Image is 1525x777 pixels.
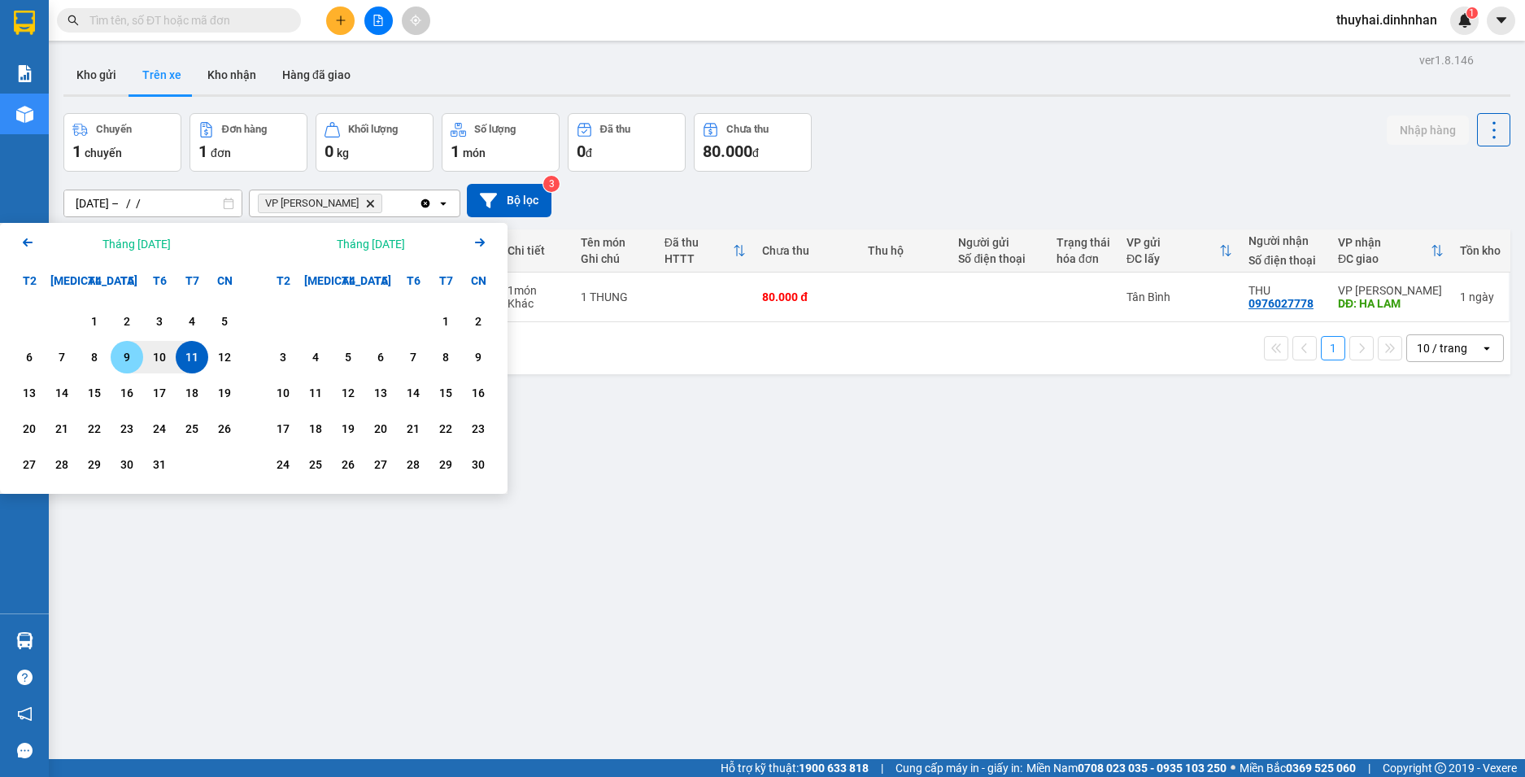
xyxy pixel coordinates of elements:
[402,383,425,403] div: 14
[129,55,194,94] button: Trên xe
[364,7,393,35] button: file-add
[437,197,450,210] svg: open
[267,264,299,297] div: T2
[176,377,208,409] div: Choose Thứ Bảy, tháng 10 18 2025. It's available.
[386,195,387,212] input: Selected VP Hà Lam.
[1118,229,1240,273] th: Toggle SortBy
[299,264,332,297] div: [MEDICAL_DATA]
[83,455,106,474] div: 29
[1338,236,1431,249] div: VP nhận
[83,347,106,367] div: 8
[369,419,392,439] div: 20
[1457,13,1472,28] img: icon-new-feature
[111,413,143,445] div: Choose Thứ Năm, tháng 10 23 2025. It's available.
[269,55,364,94] button: Hàng đã giao
[325,142,333,161] span: 0
[267,413,299,445] div: Choose Thứ Hai, tháng 11 17 2025. It's available.
[1231,765,1235,771] span: ⚪️
[18,383,41,403] div: 13
[337,146,349,159] span: kg
[1460,290,1501,303] div: 1
[143,448,176,481] div: Choose Thứ Sáu, tháng 10 31 2025. It's available.
[364,413,397,445] div: Choose Thứ Năm, tháng 11 20 2025. It's available.
[895,759,1022,777] span: Cung cấp máy in - giấy in:
[272,419,294,439] div: 17
[434,419,457,439] div: 22
[332,341,364,373] div: Choose Thứ Tư, tháng 11 5 2025. It's available.
[18,233,37,252] svg: Arrow Left
[397,341,429,373] div: Choose Thứ Sáu, tháng 11 7 2025. It's available.
[85,146,122,159] span: chuyến
[467,455,490,474] div: 30
[148,383,171,403] div: 17
[762,244,852,257] div: Chưa thu
[664,236,734,249] div: Đã thu
[176,305,208,338] div: Choose Thứ Bảy, tháng 10 4 2025. It's available.
[208,377,241,409] div: Choose Chủ Nhật, tháng 10 19 2025. It's available.
[148,455,171,474] div: 31
[8,90,20,102] span: environment
[1494,13,1509,28] span: caret-down
[332,377,364,409] div: Choose Thứ Tư, tháng 11 12 2025. It's available.
[148,419,171,439] div: 24
[1323,10,1450,30] span: thuyhai.dinhnhan
[1435,762,1446,774] span: copyright
[299,448,332,481] div: Choose Thứ Ba, tháng 11 25 2025. It's available.
[1338,297,1444,310] div: DĐ: HA LAM
[397,264,429,297] div: T6
[1248,297,1314,310] div: 0976027778
[72,142,81,161] span: 1
[13,264,46,297] div: T2
[304,347,327,367] div: 4
[16,65,33,82] img: solution-icon
[181,312,203,331] div: 4
[1368,759,1370,777] span: |
[1026,759,1227,777] span: Miền Nam
[429,305,462,338] div: Choose Thứ Bảy, tháng 11 1 2025. It's available.
[213,419,236,439] div: 26
[176,264,208,297] div: T7
[726,124,769,135] div: Chưa thu
[272,455,294,474] div: 24
[958,236,1040,249] div: Người gửi
[78,305,111,338] div: Choose Thứ Tư, tháng 10 1 2025. It's available.
[115,347,138,367] div: 9
[63,113,181,172] button: Chuyến1chuyến
[451,142,460,161] span: 1
[1419,51,1474,69] div: ver 1.8.146
[14,11,35,35] img: logo-vxr
[50,347,73,367] div: 7
[13,413,46,445] div: Choose Thứ Hai, tháng 10 20 2025. It's available.
[462,377,495,409] div: Choose Chủ Nhật, tháng 11 16 2025. It's available.
[762,290,852,303] div: 80.000 đ
[17,743,33,758] span: message
[148,312,171,331] div: 3
[462,413,495,445] div: Choose Chủ Nhật, tháng 11 23 2025. It's available.
[348,124,398,135] div: Khối lượng
[1487,7,1515,35] button: caret-down
[78,377,111,409] div: Choose Thứ Tư, tháng 10 15 2025. It's available.
[102,236,171,252] div: Tháng [DATE]
[429,341,462,373] div: Choose Thứ Bảy, tháng 11 8 2025. It's available.
[337,455,359,474] div: 26
[568,113,686,172] button: Đã thu0đ
[96,124,132,135] div: Chuyến
[958,252,1040,265] div: Số điện thoại
[304,383,327,403] div: 11
[429,377,462,409] div: Choose Thứ Bảy, tháng 11 15 2025. It's available.
[1387,116,1469,145] button: Nhập hàng
[600,124,630,135] div: Đã thu
[267,448,299,481] div: Choose Thứ Hai, tháng 11 24 2025. It's available.
[78,341,111,373] div: Choose Thứ Tư, tháng 10 8 2025. It's available.
[1248,234,1322,247] div: Người nhận
[115,419,138,439] div: 23
[402,7,430,35] button: aim
[143,305,176,338] div: Choose Thứ Sáu, tháng 10 3 2025. It's available.
[337,419,359,439] div: 19
[397,448,429,481] div: Choose Thứ Sáu, tháng 11 28 2025. It's available.
[112,107,200,138] b: 0905.885.878, 0905.455.533
[265,197,359,210] span: VP Hà Lam
[1480,342,1493,355] svg: open
[337,236,405,252] div: Tháng [DATE]
[429,448,462,481] div: Choose Thứ Bảy, tháng 11 29 2025. It's available.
